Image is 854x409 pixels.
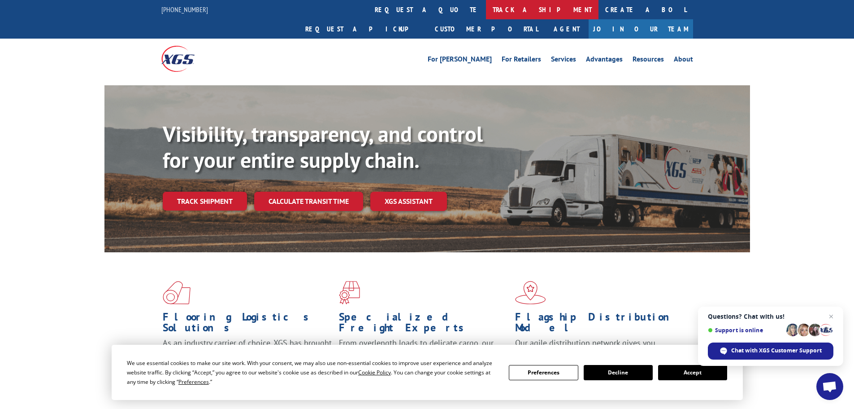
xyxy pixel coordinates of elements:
b: Visibility, transparency, and control for your entire supply chain. [163,120,483,174]
span: Cookie Policy [358,369,391,376]
a: Customer Portal [428,19,545,39]
h1: Specialized Freight Experts [339,312,508,338]
a: Track shipment [163,192,247,211]
a: For Retailers [502,56,541,66]
span: Close chat [826,311,837,322]
a: Join Our Team [589,19,693,39]
img: xgs-icon-flagship-distribution-model-red [515,281,546,304]
div: Chat with XGS Customer Support [708,343,833,360]
a: Request a pickup [299,19,428,39]
img: xgs-icon-total-supply-chain-intelligence-red [163,281,191,304]
a: For [PERSON_NAME] [428,56,492,66]
button: Preferences [509,365,578,380]
button: Accept [658,365,727,380]
a: Resources [633,56,664,66]
a: Calculate transit time [254,192,363,211]
div: We use essential cookies to make our site work. With your consent, we may also use non-essential ... [127,358,498,387]
a: About [674,56,693,66]
span: Chat with XGS Customer Support [731,347,822,355]
a: Services [551,56,576,66]
p: From overlength loads to delicate cargo, our experienced staff knows the best way to move your fr... [339,338,508,378]
a: Agent [545,19,589,39]
span: As an industry carrier of choice, XGS has brought innovation and dedication to flooring logistics... [163,338,332,369]
img: xgs-icon-focused-on-flooring-red [339,281,360,304]
span: Preferences [178,378,209,386]
button: Decline [584,365,653,380]
a: XGS ASSISTANT [370,192,447,211]
h1: Flagship Distribution Model [515,312,685,338]
h1: Flooring Logistics Solutions [163,312,332,338]
div: Cookie Consent Prompt [112,345,743,400]
span: Our agile distribution network gives you nationwide inventory management on demand. [515,338,680,359]
div: Open chat [816,373,843,400]
a: [PHONE_NUMBER] [161,5,208,14]
a: Advantages [586,56,623,66]
span: Support is online [708,327,783,334]
span: Questions? Chat with us! [708,313,833,320]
